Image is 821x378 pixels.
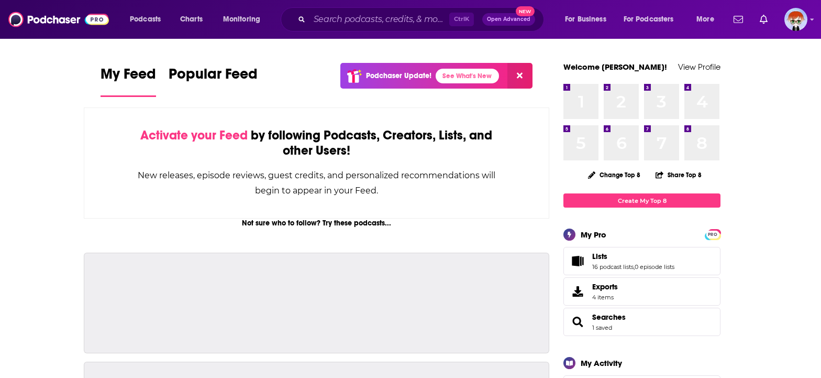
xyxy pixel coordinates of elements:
[592,294,618,301] span: 4 items
[592,312,626,322] a: Searches
[592,282,618,291] span: Exports
[784,8,807,31] img: User Profile
[137,128,496,158] div: by following Podcasts, Creators, Lists, and other Users!
[581,230,606,240] div: My Pro
[563,247,720,275] span: Lists
[558,11,619,28] button: open menu
[784,8,807,31] span: Logged in as diana.griffin
[8,9,109,29] img: Podchaser - Follow, Share and Rate Podcasts
[169,65,258,89] span: Popular Feed
[130,12,161,27] span: Podcasts
[592,324,612,331] a: 1 saved
[101,65,156,97] a: My Feed
[729,10,747,28] a: Show notifications dropdown
[756,10,772,28] a: Show notifications dropdown
[635,263,674,271] a: 0 episode lists
[567,315,588,329] a: Searches
[565,12,606,27] span: For Business
[516,6,535,16] span: New
[291,7,554,31] div: Search podcasts, credits, & more...
[223,12,260,27] span: Monitoring
[449,13,474,26] span: Ctrl K
[309,11,449,28] input: Search podcasts, credits, & more...
[784,8,807,31] button: Show profile menu
[101,65,156,89] span: My Feed
[173,11,209,28] a: Charts
[169,65,258,97] a: Popular Feed
[123,11,174,28] button: open menu
[689,11,727,28] button: open menu
[137,168,496,198] div: New releases, episode reviews, guest credits, and personalized recommendations will begin to appe...
[563,277,720,306] a: Exports
[563,308,720,336] span: Searches
[655,165,702,185] button: Share Top 8
[581,358,622,368] div: My Activity
[696,12,714,27] span: More
[366,71,431,80] p: Podchaser Update!
[624,12,674,27] span: For Podcasters
[487,17,530,22] span: Open Advanced
[567,284,588,299] span: Exports
[482,13,535,26] button: Open AdvancedNew
[582,168,647,181] button: Change Top 8
[140,127,248,143] span: Activate your Feed
[436,69,499,83] a: See What's New
[592,252,607,261] span: Lists
[563,193,720,208] a: Create My Top 8
[563,62,667,72] a: Welcome [PERSON_NAME]!
[706,230,719,238] a: PRO
[216,11,274,28] button: open menu
[84,219,549,228] div: Not sure who to follow? Try these podcasts...
[592,263,634,271] a: 16 podcast lists
[180,12,203,27] span: Charts
[634,263,635,271] span: ,
[678,62,720,72] a: View Profile
[592,252,674,261] a: Lists
[567,254,588,268] a: Lists
[617,11,689,28] button: open menu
